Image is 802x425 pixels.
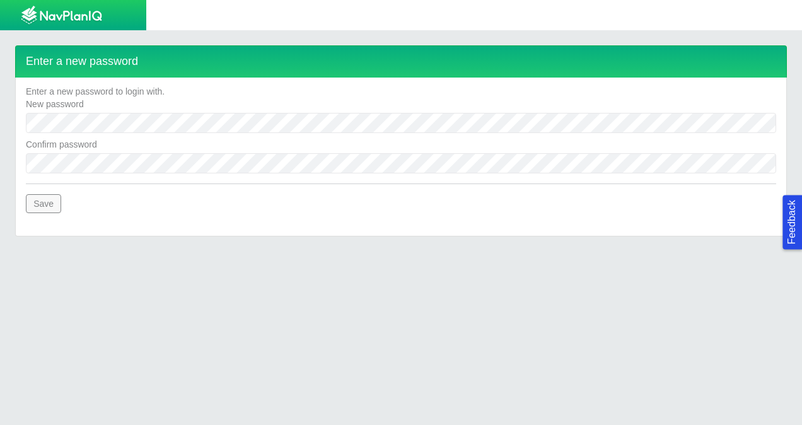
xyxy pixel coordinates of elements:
h4: Enter a new password [15,45,787,78]
button: Feedback [782,195,802,249]
button: Save [26,194,61,213]
span: Enter a new password to login with. [26,86,165,96]
label: New password [26,98,776,110]
label: Confirm password [26,138,776,151]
